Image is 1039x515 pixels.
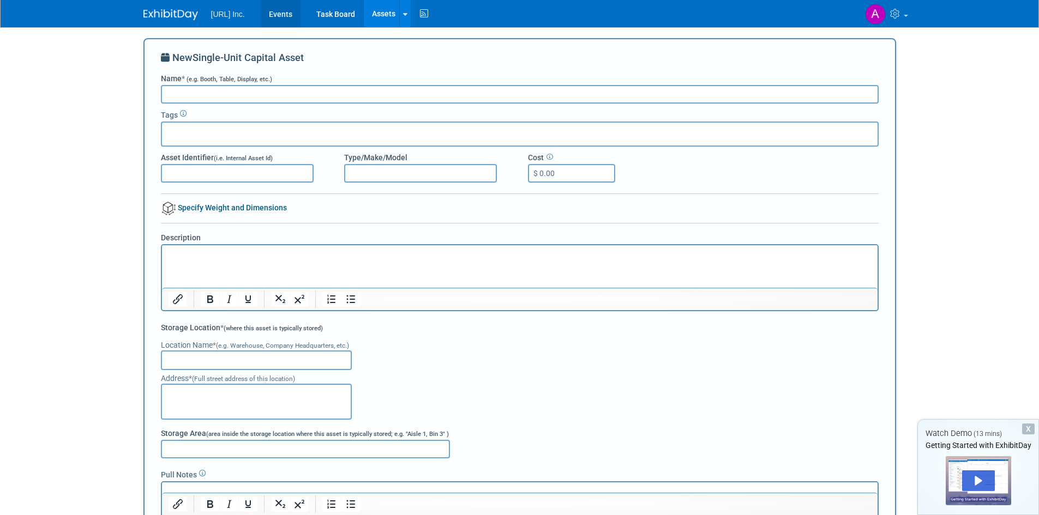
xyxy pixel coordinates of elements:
[290,292,309,307] button: Superscript
[214,155,273,162] span: (i.e. Internal Asset Id)
[192,375,295,383] small: (Full street address of this location)
[201,292,219,307] button: Bold
[161,322,323,333] label: Storage Location
[322,496,341,512] button: Numbered list
[169,292,187,307] button: Insert/edit link
[162,202,176,215] img: bvolume.png
[187,76,272,83] span: (e.g. Booth, Table, Display, etc.)
[161,232,201,243] label: Description
[962,470,995,491] div: Play
[169,496,187,512] button: Insert/edit link
[211,10,245,19] span: [URL] Inc.
[271,292,290,307] button: Subscript
[322,292,341,307] button: Numbered list
[201,496,219,512] button: Bold
[161,107,879,120] div: Tags
[161,73,272,84] label: Name
[161,203,287,212] a: Specify Weight and Dimensions
[161,466,879,480] div: Pull Notes
[239,496,257,512] button: Underline
[865,4,886,25] img: Alex Christodoulou
[220,496,238,512] button: Italic
[161,152,273,163] label: Asset Identifier
[193,52,304,63] span: Single-Unit Capital Asset
[161,51,879,73] div: New
[1022,423,1035,434] div: Dismiss
[918,440,1038,451] div: Getting Started with ExhibitDay
[224,325,323,332] span: (where this asset is typically stored)
[206,431,449,438] span: (area inside the storage location where this asset is typically stored; e.g. "Aisle 1, Bin 3" )
[341,292,360,307] button: Bullet list
[162,245,878,288] iframe: Rich Text Area
[271,496,290,512] button: Subscript
[216,342,349,349] small: (e.g. Warehouse, Company Headquarters, etc.)
[344,152,407,163] label: Type/Make/Model
[918,428,1038,439] div: Watch Demo
[161,340,879,350] div: Location Name
[974,430,1002,438] span: (13 mins)
[528,153,544,162] span: Cost
[143,9,198,20] img: ExhibitDay
[161,373,879,384] div: Address
[220,292,238,307] button: Italic
[290,496,309,512] button: Superscript
[341,496,360,512] button: Bullet list
[239,292,257,307] button: Underline
[161,428,449,439] label: Storage Area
